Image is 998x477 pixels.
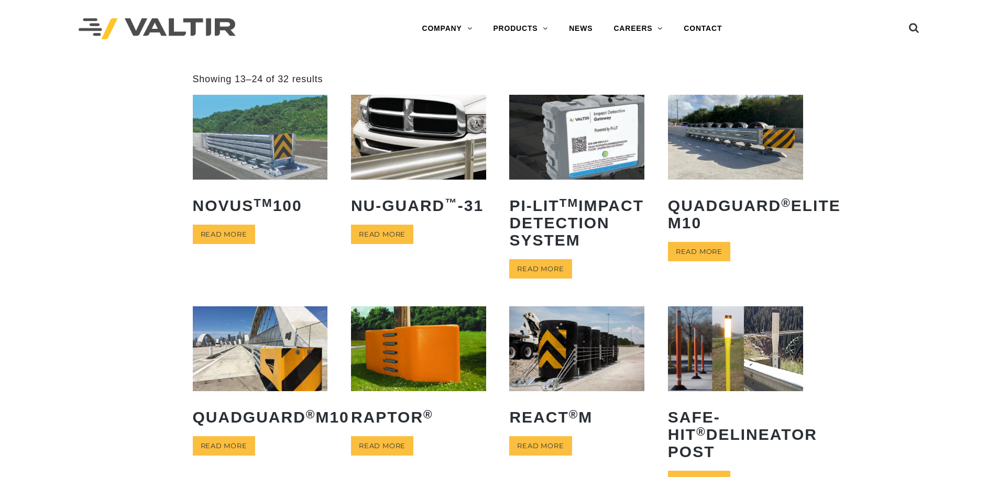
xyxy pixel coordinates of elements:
sup: ® [423,408,433,421]
a: REACT®M [509,306,644,433]
img: Valtir [79,18,236,40]
a: NU-GUARD™-31 [351,95,486,221]
a: NOVUSTM100 [193,95,328,221]
sup: ® [569,408,579,421]
a: PRODUCTS [482,18,558,39]
a: QuadGuard®Elite M10 [668,95,803,239]
a: Read more about “REACT® M” [509,436,572,456]
a: Read more about “NOVUSTM 100” [193,225,255,244]
a: Read more about “RAPTOR®” [351,436,413,456]
h2: Safe-Hit Delineator Post [668,401,803,468]
p: Showing 13–24 of 32 results [193,73,323,85]
h2: QuadGuard Elite M10 [668,189,803,239]
h2: QuadGuard M10 [193,401,328,434]
a: Read more about “QuadGuard® Elite M10” [668,242,730,261]
sup: ® [781,196,791,209]
sup: TM [254,196,273,209]
a: Read more about “NU-GUARD™-31” [351,225,413,244]
a: NEWS [558,18,603,39]
sup: ™ [445,196,458,209]
a: COMPANY [411,18,482,39]
h2: REACT M [509,401,644,434]
a: CONTACT [673,18,732,39]
a: RAPTOR® [351,306,486,433]
sup: ® [696,425,706,438]
a: QuadGuard®M10 [193,306,328,433]
a: PI-LITTMImpact Detection System [509,95,644,256]
h2: RAPTOR [351,401,486,434]
sup: TM [560,196,579,209]
h2: NU-GUARD -31 [351,189,486,222]
a: Safe-Hit®Delineator Post [668,306,803,468]
sup: ® [306,408,316,421]
a: CAREERS [603,18,673,39]
a: Read more about “PI-LITTM Impact Detection System” [509,259,572,279]
h2: NOVUS 100 [193,189,328,222]
h2: PI-LIT Impact Detection System [509,189,644,257]
a: Read more about “QuadGuard® M10” [193,436,255,456]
